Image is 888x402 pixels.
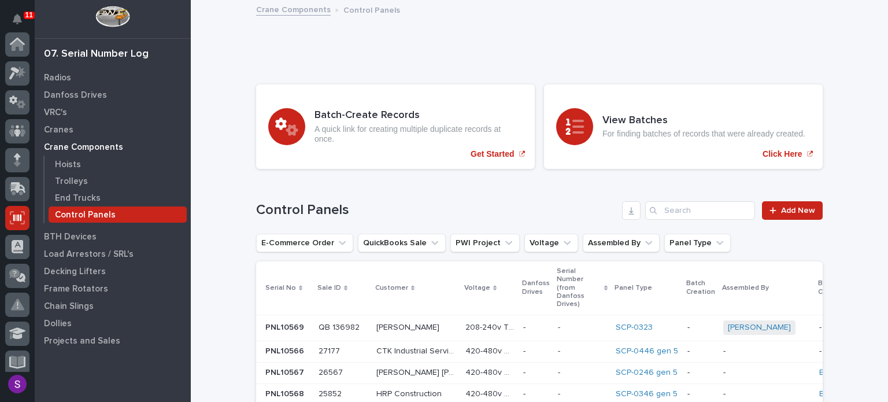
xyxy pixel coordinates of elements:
[465,320,516,333] p: 208-240v Three Phase
[375,282,408,294] p: Customer
[616,389,678,399] a: SCP-0346 gen 5
[602,129,805,139] p: For finding batches of records that were already created.
[687,346,714,356] p: -
[464,282,490,294] p: Voltage
[14,14,29,32] div: Notifications11
[45,206,191,223] a: Control Panels
[256,202,617,219] h1: Control Panels
[55,210,116,220] p: Control Panels
[523,323,549,333] p: -
[45,190,191,206] a: End Trucks
[44,125,73,135] p: Cranes
[256,2,331,16] a: Crane Components
[35,228,191,245] a: BTH Devices
[265,387,306,399] p: PNL10568
[45,173,191,189] a: Trolleys
[44,90,107,101] p: Danfoss Drives
[265,320,306,333] p: PNL10569
[687,368,714,378] p: -
[523,368,549,378] p: -
[465,387,516,399] p: 420-480v Three Phase
[265,344,306,356] p: PNL10566
[35,263,191,280] a: Decking Lifters
[818,277,858,298] p: Bridge Crane
[465,366,516,378] p: 420-480v Three Phase
[35,332,191,349] a: Projects and Sales
[616,323,653,333] a: SCP-0323
[319,320,362,333] p: QB 136982
[723,346,810,356] p: -
[616,368,678,378] a: SCP-0246 gen 5
[523,389,549,399] p: -
[376,387,444,399] p: HRP Construction
[35,280,191,297] a: Frame Rotators
[5,7,29,31] button: Notifications
[819,346,857,356] p: -
[319,344,342,356] p: 27177
[35,69,191,86] a: Radios
[314,109,523,122] h3: Batch-Create Records
[25,11,33,19] p: 11
[558,387,563,399] p: -
[44,108,67,118] p: VRC's
[723,389,810,399] p: -
[602,115,805,127] h3: View Batches
[763,149,802,159] p: Click Here
[819,389,856,399] a: BCR11506
[44,301,94,312] p: Chain Slings
[44,48,149,61] div: 07. Serial Number Log
[558,320,563,333] p: -
[686,277,715,298] p: Batch Creation
[583,234,660,252] button: Assembled By
[558,344,563,356] p: -
[45,156,191,172] a: Hoists
[265,282,296,294] p: Serial No
[256,84,535,169] a: Get Started
[544,84,823,169] a: Click Here
[44,336,120,346] p: Projects and Sales
[728,323,791,333] a: [PERSON_NAME]
[35,104,191,121] a: VRC's
[523,346,549,356] p: -
[615,282,652,294] p: Panel Type
[781,206,815,215] span: Add New
[376,366,458,378] p: Henson Robinson
[44,232,97,242] p: BTH Devices
[319,366,345,378] p: 26567
[265,366,306,378] p: PNL10567
[343,3,400,16] p: Control Panels
[723,368,810,378] p: -
[722,282,769,294] p: Assembled By
[558,366,563,378] p: -
[450,234,520,252] button: PWI Project
[35,138,191,156] a: Crane Components
[55,160,81,170] p: Hoists
[645,201,755,220] input: Search
[376,320,442,333] p: [PERSON_NAME]
[524,234,578,252] button: Voltage
[44,284,108,294] p: Frame Rotators
[358,234,446,252] button: QuickBooks Sale
[819,323,857,333] p: -
[35,315,191,332] a: Dollies
[44,142,123,153] p: Crane Components
[557,265,601,311] p: Serial Number (from Danfoss Drives)
[35,245,191,263] a: Load Arrestors / SRL's
[522,277,550,298] p: Danfoss Drives
[35,297,191,315] a: Chain Slings
[317,282,341,294] p: Sale ID
[376,344,458,356] p: CTK Industrial Service Company LLC
[95,6,129,27] img: Workspace Logo
[256,234,353,252] button: E-Commerce Order
[44,249,134,260] p: Load Arrestors / SRL's
[44,73,71,83] p: Radios
[819,368,856,378] a: BCR11467
[35,86,191,104] a: Danfoss Drives
[687,389,714,399] p: -
[44,267,106,277] p: Decking Lifters
[314,124,523,144] p: A quick link for creating multiple duplicate records at once.
[319,387,344,399] p: 25852
[687,323,714,333] p: -
[465,344,516,356] p: 420-480v Three Phase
